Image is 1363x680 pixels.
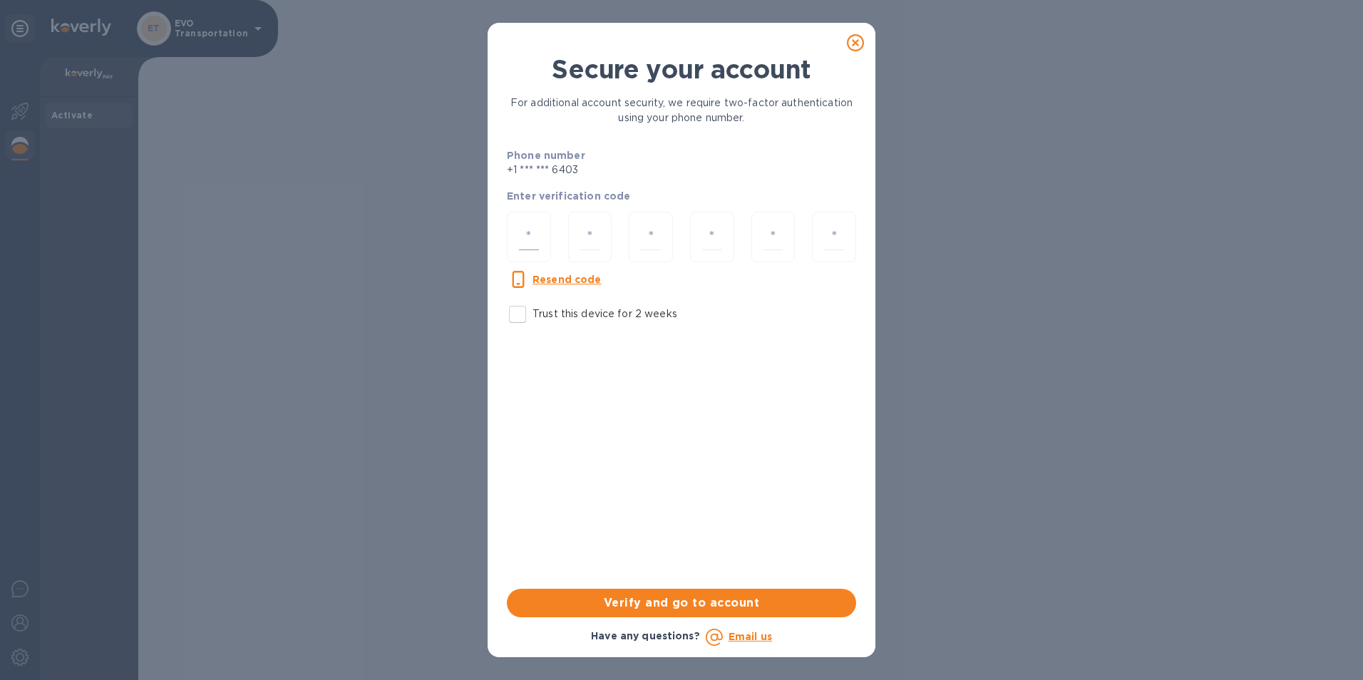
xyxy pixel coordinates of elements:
p: Enter verification code [507,189,856,203]
p: For additional account security, we require two-factor authentication using your phone number. [507,96,856,125]
a: Email us [729,631,772,642]
h1: Secure your account [507,54,856,84]
span: Verify and go to account [518,594,845,612]
u: Resend code [533,274,602,285]
b: Have any questions? [591,630,700,642]
p: Trust this device for 2 weeks [533,306,677,321]
b: Phone number [507,150,585,161]
button: Verify and go to account [507,589,856,617]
